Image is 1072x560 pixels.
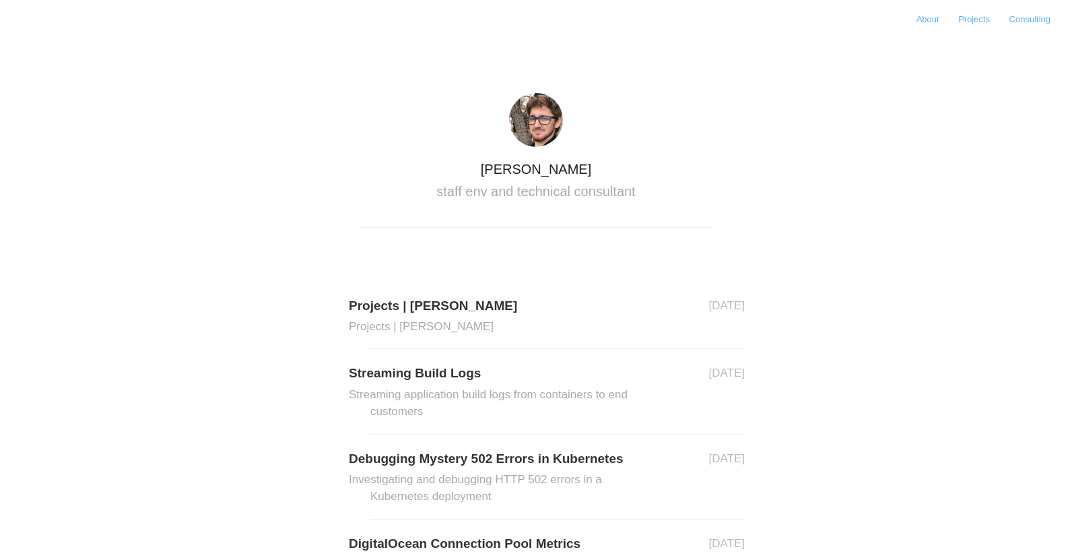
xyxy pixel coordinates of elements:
h2: staff env and technical consultant [361,183,711,200]
aside: [DATE] [730,534,745,555]
aside: [DATE] [730,363,745,384]
a: About [908,9,947,30]
h1: [PERSON_NAME] [361,162,711,176]
aside: [DATE] [730,296,745,317]
a: Streaming Build LogsStreaming application build logs from containers to end customers [370,363,745,420]
h2: Investigating and debugging HTTP 502 errors in a Kubernetes deployment [370,471,640,505]
img: avatar.jpg [509,93,563,147]
aside: [DATE] [730,449,745,470]
a: Projects | [PERSON_NAME]Projects | [PERSON_NAME] [370,295,745,336]
h2: Projects | [PERSON_NAME] [370,318,640,336]
h2: Streaming application build logs from containers to end customers [370,386,640,421]
a: Consulting [1001,9,1059,30]
a: Debugging Mystery 502 Errors in KubernetesInvestigating and debugging HTTP 502 errors in a Kubern... [370,448,745,505]
a: Projects [950,9,998,30]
